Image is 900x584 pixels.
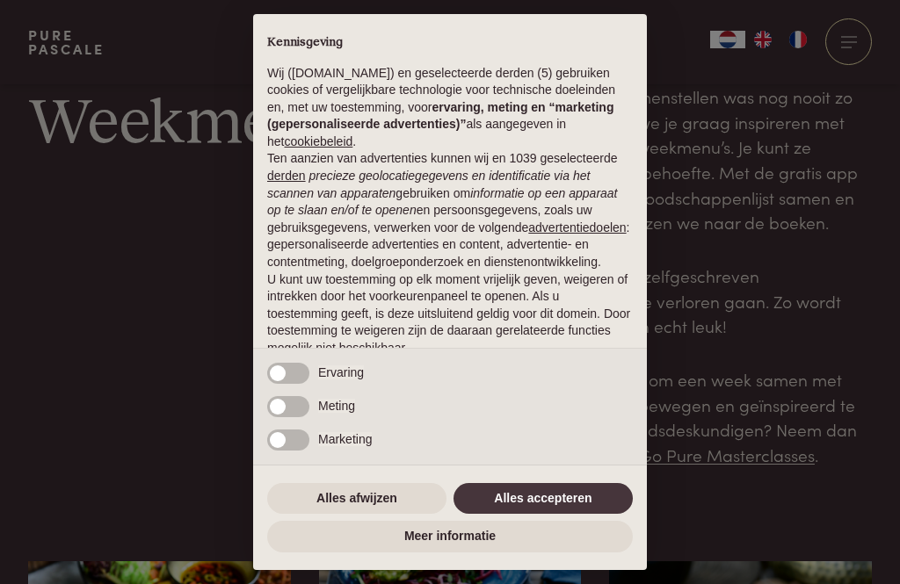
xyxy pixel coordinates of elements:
em: precieze geolocatiegegevens en identificatie via het scannen van apparaten [267,169,590,200]
strong: ervaring, meting en “marketing (gepersonaliseerde advertenties)” [267,100,613,132]
p: Wij ([DOMAIN_NAME]) en geselecteerde derden (5) gebruiken cookies of vergelijkbare technologie vo... [267,65,633,151]
span: Ervaring [318,365,364,379]
p: U kunt uw toestemming op elk moment vrijelijk geven, weigeren of intrekken door het voorkeurenpan... [267,271,633,357]
span: Meting [318,399,355,413]
button: advertentiedoelen [528,220,626,237]
button: derden [267,168,306,185]
button: Alles accepteren [454,483,633,515]
button: Meer informatie [267,521,633,552]
button: Alles afwijzen [267,483,446,515]
em: informatie op een apparaat op te slaan en/of te openen [267,186,618,218]
h2: Kennisgeving [267,35,633,51]
p: Ten aanzien van advertenties kunnen wij en 1039 geselecteerde gebruiken om en persoonsgegevens, z... [267,150,633,270]
span: Marketing [318,432,372,446]
a: cookiebeleid [284,134,352,148]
